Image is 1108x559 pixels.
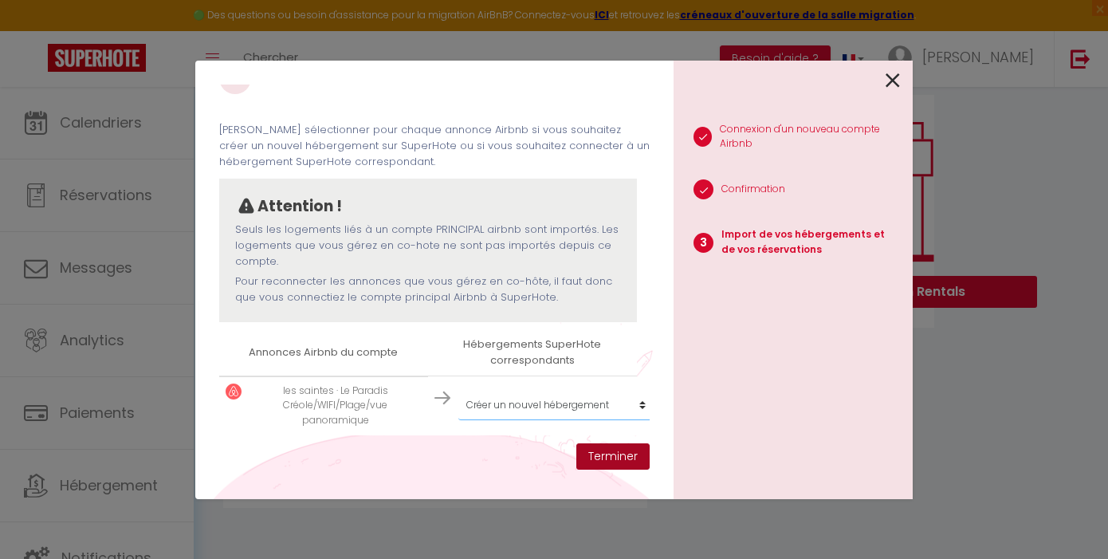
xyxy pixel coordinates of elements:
[235,222,621,270] p: Seuls les logements liés à un compte PRINCIPAL airbnb sont importés. Les logements que vous gérez...
[576,443,650,470] button: Terminer
[428,330,637,376] th: Hébergements SuperHote correspondants
[235,274,621,306] p: Pour reconnecter les annonces que vous gérez en co-hôte, il faut donc que vous connectiez le comp...
[13,6,61,54] button: Ouvrir le widget de chat LiveChat
[219,330,428,376] th: Annonces Airbnb du compte
[721,227,900,258] p: Import de vos hébergements et de vos réservations
[219,122,650,171] p: [PERSON_NAME] sélectionner pour chaque annonce Airbnb si vous souhaitez créer un nouvel hébergeme...
[721,182,785,197] p: Confirmation
[257,195,342,218] p: Attention !
[693,233,713,253] span: 3
[249,384,422,429] p: les saintes · Le Paradis Créole/WIFI/Plage/vue panoramique
[720,122,900,152] p: Connexion d'un nouveau compte Airbnb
